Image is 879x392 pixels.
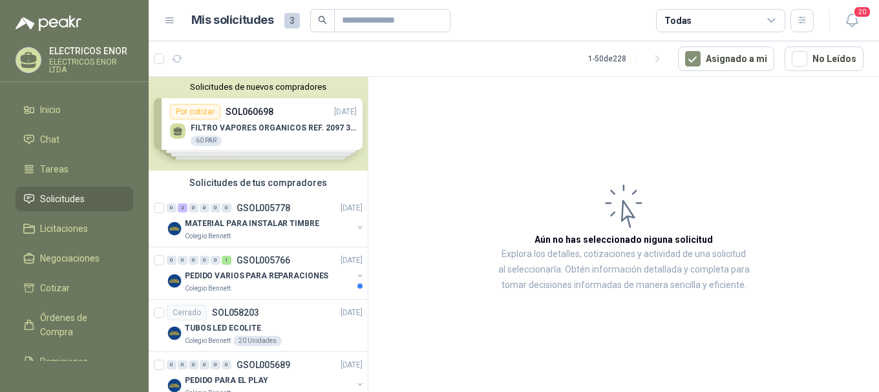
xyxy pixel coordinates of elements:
[16,246,133,271] a: Negociaciones
[222,360,231,369] div: 0
[178,360,187,369] div: 0
[178,203,187,212] div: 2
[167,221,182,236] img: Company Logo
[167,253,365,294] a: 0 0 0 0 0 1 GSOL005766[DATE] Company LogoPEDIDO VARIOS PARA REPARACIONESColegio Bennett
[40,192,85,206] span: Solicitudes
[40,103,61,117] span: Inicio
[233,336,282,346] div: 20 Unidades
[167,200,365,242] a: 0 2 0 0 0 0 GSOL005778[DATE] Company LogoMATERIAL PARA INSTALAR TIMBREColegio Bennett
[853,6,871,18] span: 20
[167,273,182,289] img: Company Logo
[16,276,133,300] a: Cotizar
[16,98,133,122] a: Inicio
[341,202,363,214] p: [DATE]
[185,322,261,335] p: TUBOS LED ECOLITE
[16,15,81,31] img: Logo peakr
[178,256,187,265] div: 0
[284,13,300,28] span: 3
[191,11,274,30] h1: Mis solicitudes
[185,284,231,294] p: Colegio Bennett
[16,216,133,241] a: Licitaciones
[149,170,368,195] div: Solicitudes de tus compradores
[664,14,692,28] div: Todas
[185,336,231,346] p: Colegio Bennett
[49,58,133,74] p: ELECTRICOS ENOR LTDA
[40,251,100,265] span: Negociaciones
[40,355,88,369] span: Remisiones
[167,203,176,212] div: 0
[40,132,59,147] span: Chat
[167,360,176,369] div: 0
[16,127,133,152] a: Chat
[185,375,268,387] p: PEDIDO PARA EL PLAY
[154,82,363,92] button: Solicitudes de nuevos compradores
[189,203,198,212] div: 0
[16,305,133,344] a: Órdenes de Compra
[840,9,863,32] button: 20
[200,256,209,265] div: 0
[16,157,133,181] a: Tareas
[498,247,750,293] p: Explora los detalles, cotizaciones y actividad de una solicitud al seleccionarla. Obtén informaci...
[200,203,209,212] div: 0
[16,187,133,211] a: Solicitudes
[49,46,133,56] p: ELECTRICOS ENOR
[678,46,774,71] button: Asignado a mi
[212,308,259,317] p: SOL058203
[149,300,368,352] a: CerradoSOL058203[DATE] Company LogoTUBOS LED ECOLITEColegio Bennett20 Unidades
[40,222,88,236] span: Licitaciones
[237,360,290,369] p: GSOL005689
[237,256,290,265] p: GSOL005766
[535,232,713,247] h3: Aún no has seleccionado niguna solicitud
[341,359,363,371] p: [DATE]
[16,349,133,374] a: Remisiones
[211,256,220,265] div: 0
[588,48,668,69] div: 1 - 50 de 228
[341,307,363,319] p: [DATE]
[149,77,368,170] div: Solicitudes de nuevos compradoresPor cotizarSOL060698[DATE] FILTRO VAPORES ORGANICOS REF. 2097 3M...
[189,360,198,369] div: 0
[211,203,220,212] div: 0
[40,311,121,339] span: Órdenes de Compra
[185,231,231,242] p: Colegio Bennett
[167,325,182,341] img: Company Logo
[237,203,290,212] p: GSOL005778
[189,256,198,265] div: 0
[40,162,69,176] span: Tareas
[167,305,207,320] div: Cerrado
[40,281,70,295] span: Cotizar
[200,360,209,369] div: 0
[185,218,319,230] p: MATERIAL PARA INSTALAR TIMBRE
[222,203,231,212] div: 0
[341,254,363,267] p: [DATE]
[785,46,863,71] button: No Leídos
[318,15,327,25] span: search
[211,360,220,369] div: 0
[222,256,231,265] div: 1
[185,270,328,282] p: PEDIDO VARIOS PARA REPARACIONES
[167,256,176,265] div: 0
